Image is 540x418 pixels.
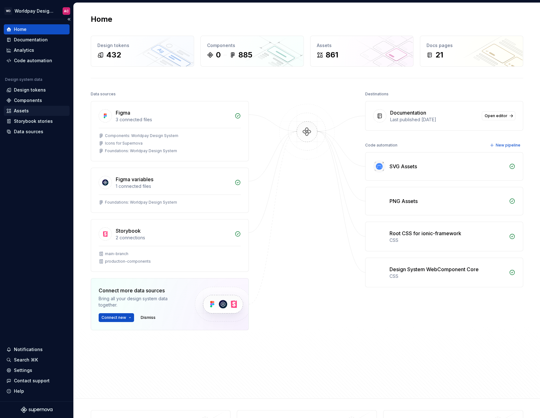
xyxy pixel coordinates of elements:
[105,148,177,153] div: Foundations: Worldpay Design System
[4,7,12,15] div: WD
[390,266,479,273] div: Design System WebComponent Core
[365,90,389,99] div: Destinations
[420,36,523,67] a: Docs pages21
[216,50,221,60] div: 0
[91,14,112,24] h2: Home
[101,315,126,320] span: Connect new
[4,344,70,355] button: Notifications
[4,35,70,45] a: Documentation
[116,183,231,189] div: 1 connected files
[207,42,297,49] div: Components
[317,42,407,49] div: Assets
[91,90,116,99] div: Data sources
[14,346,43,353] div: Notifications
[14,97,42,104] div: Components
[4,45,70,55] a: Analytics
[14,388,24,394] div: Help
[116,109,130,116] div: Figma
[326,50,338,60] div: 861
[99,287,184,294] div: Connect more data sources
[390,116,478,123] div: Last published [DATE]
[390,230,461,237] div: Root CSS for ionic-framework
[310,36,414,67] a: Assets861
[14,26,27,33] div: Home
[14,357,38,363] div: Search ⌘K
[105,251,128,256] div: main-branch
[91,168,249,213] a: Figma variables1 connected filesFoundations: Worldpay Design System
[4,24,70,34] a: Home
[4,56,70,66] a: Code automation
[116,227,141,235] div: Storybook
[14,47,34,53] div: Analytics
[99,296,184,308] div: Bring all your design system data together.
[14,378,50,384] div: Contact support
[141,315,156,320] span: Dismiss
[365,141,397,150] div: Code automation
[390,273,505,279] div: CSS
[138,313,158,322] button: Dismiss
[15,8,55,14] div: Worldpay Design System
[116,116,231,123] div: 3 connected files
[4,355,70,365] button: Search ⌘K
[21,407,52,413] svg: Supernova Logo
[14,108,29,114] div: Assets
[488,141,523,150] button: New pipeline
[105,200,177,205] div: Foundations: Worldpay Design System
[14,128,43,135] div: Data sources
[4,127,70,137] a: Data sources
[97,42,187,49] div: Design tokens
[4,106,70,116] a: Assets
[116,235,231,241] div: 2 connections
[482,111,515,120] a: Open editor
[390,163,417,170] div: SVG Assets
[390,237,505,243] div: CSS
[4,95,70,105] a: Components
[4,365,70,375] a: Settings
[390,109,426,116] div: Documentation
[99,313,134,322] button: Connect new
[105,259,151,264] div: production-components
[426,42,517,49] div: Docs pages
[91,101,249,161] a: Figma3 connected filesComponents: Worldpay Design SystemIcons for SupernovaFoundations: Worldpay ...
[496,143,520,148] span: New pipeline
[485,113,507,118] span: Open editor
[238,50,252,60] div: 885
[1,4,72,18] button: WDWorldpay Design SystemAC
[4,85,70,95] a: Design tokens
[105,133,178,138] div: Components: Worldpay Design System
[64,9,69,14] div: AC
[14,118,53,124] div: Storybook stories
[116,176,153,183] div: Figma variables
[91,36,194,67] a: Design tokens432
[14,87,46,93] div: Design tokens
[14,37,48,43] div: Documentation
[14,57,52,64] div: Code automation
[64,15,73,24] button: Collapse sidebar
[14,367,32,373] div: Settings
[4,386,70,396] button: Help
[105,141,143,146] div: Icons for Supernova
[4,116,70,126] a: Storybook stories
[435,50,443,60] div: 21
[91,219,249,272] a: Storybook2 connectionsmain-branchproduction-components
[390,197,418,205] div: PNG Assets
[4,376,70,386] button: Contact support
[200,36,304,67] a: Components0885
[5,77,42,82] div: Design system data
[106,50,121,60] div: 432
